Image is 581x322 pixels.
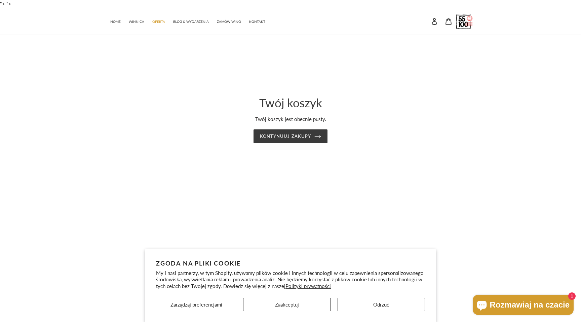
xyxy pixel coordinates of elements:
a: OFERTA [149,16,168,26]
a: HOME [107,16,124,26]
a: KONTAKT [246,16,269,26]
a: BLOG & WYDARZENIA [170,16,212,26]
button: Zaakceptuj [243,298,331,311]
span: KONTAKT [249,19,265,24]
p: My i nasi partnerzy, w tym Shopify, używamy plików cookie i innych technologii w celu zapewnienia... [156,270,425,290]
h2: Zgoda na pliki cookie [156,259,425,267]
span: OFERTA [152,19,165,24]
span: ZAMÓW WINO [217,19,241,24]
inbox-online-store-chat: Czat w sklepie online Shopify [471,295,576,317]
span: BLOG & WYDARZENIA [173,19,209,24]
h1: Twój koszyk [126,95,455,110]
a: Polityki prywatności [285,283,331,289]
span: WINNICA [129,19,144,24]
span: Zarządzaj preferencjami [170,301,222,308]
span: HOME [110,19,121,24]
a: WINNICA [125,16,148,26]
a: ZAMÓW WINO [214,16,244,26]
button: Odrzuć [338,298,425,311]
button: Zarządzaj preferencjami [156,298,236,311]
a: Kontynuuj zakupy [254,129,327,144]
p: Twój koszyk jest obecnie pusty. [126,115,455,123]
